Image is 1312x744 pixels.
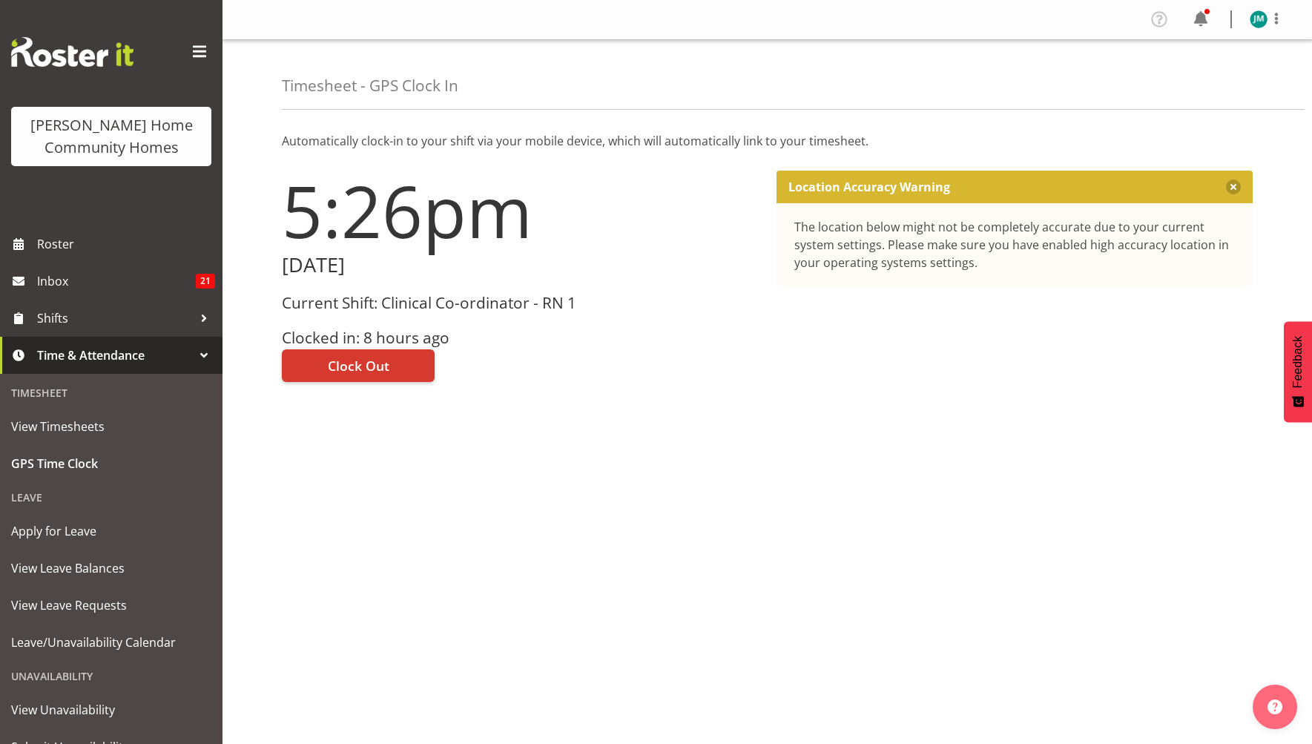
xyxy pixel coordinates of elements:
[11,631,211,654] span: Leave/Unavailability Calendar
[37,307,193,329] span: Shifts
[4,513,219,550] a: Apply for Leave
[4,587,219,624] a: View Leave Requests
[4,691,219,728] a: View Unavailability
[1250,10,1268,28] img: johanna-molina8557.jpg
[11,452,211,475] span: GPS Time Clock
[11,699,211,721] span: View Unavailability
[11,557,211,579] span: View Leave Balances
[282,294,759,312] h3: Current Shift: Clinical Co-ordinator - RN 1
[37,270,196,292] span: Inbox
[4,624,219,661] a: Leave/Unavailability Calendar
[4,445,219,482] a: GPS Time Clock
[4,482,219,513] div: Leave
[4,378,219,408] div: Timesheet
[1291,336,1305,388] span: Feedback
[788,180,950,194] p: Location Accuracy Warning
[11,415,211,438] span: View Timesheets
[282,77,458,94] h4: Timesheet - GPS Clock In
[11,37,133,67] img: Rosterit website logo
[26,114,197,159] div: [PERSON_NAME] Home Community Homes
[4,550,219,587] a: View Leave Balances
[37,344,193,366] span: Time & Attendance
[794,218,1236,271] div: The location below might not be completely accurate due to your current system settings. Please m...
[328,356,389,375] span: Clock Out
[282,329,759,346] h3: Clocked in: 8 hours ago
[282,171,759,251] h1: 5:26pm
[4,408,219,445] a: View Timesheets
[11,520,211,542] span: Apply for Leave
[282,254,759,277] h2: [DATE]
[1268,699,1282,714] img: help-xxl-2.png
[1284,321,1312,422] button: Feedback - Show survey
[37,233,215,255] span: Roster
[196,274,215,289] span: 21
[11,594,211,616] span: View Leave Requests
[1226,180,1241,194] button: Close message
[282,349,435,382] button: Clock Out
[4,661,219,691] div: Unavailability
[282,132,1253,150] p: Automatically clock-in to your shift via your mobile device, which will automatically link to you...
